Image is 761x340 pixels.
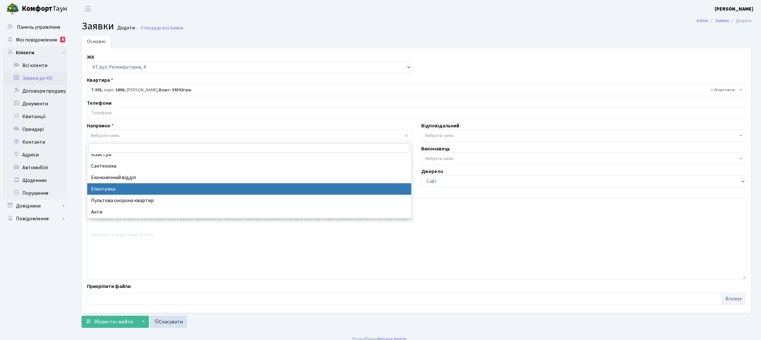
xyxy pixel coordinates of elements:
[3,34,67,46] a: Мої повідомлення6
[87,107,746,119] input: Телефони
[3,85,67,97] a: Договори продажу
[3,136,67,148] a: Контакти
[87,84,746,96] span: <b>7-355</b>, корп.: <b>1806</b>, Полішко Дмитро Валентинович, <b>Борг: 39302грн.</b>
[115,87,124,93] b: 1806
[3,110,67,123] a: Квитанції
[87,149,411,160] li: Майстри
[16,36,57,43] span: Мої повідомлення
[87,218,411,229] li: Комплексний ремонт квартир
[715,5,753,12] b: [PERSON_NAME]
[87,183,411,195] li: Електрика
[3,200,67,212] a: Довідники
[94,318,133,325] span: Зберегти і вийти
[91,87,102,93] b: 7-355
[3,123,67,136] a: Орендарі
[729,17,751,24] li: Додати
[159,87,192,93] b: Борг: 39302грн.
[3,97,67,110] a: Документи
[421,122,459,130] label: Відповідальний
[711,87,735,93] span: Видалити всі елементи
[87,172,411,183] li: Економічний відділ
[80,4,96,14] button: Переключити навігацію
[3,161,67,174] a: Автомобілі
[17,24,60,31] span: Панель управління
[169,25,183,31] span: Заявки
[3,21,67,34] a: Панель управління
[91,132,120,139] span: Вибрати запис
[687,14,761,27] nav: breadcrumb
[3,59,67,72] a: Всі клієнти
[3,212,67,225] a: Повідомлення
[87,99,112,107] label: Телефони
[3,46,67,59] a: Клієнти
[87,76,113,84] label: Квартира
[421,145,450,153] label: Виконавець
[82,316,137,328] button: Зберегти і вийти
[696,17,708,24] a: Admin
[425,132,454,139] span: Вибрати запис
[91,87,738,93] span: <b>7-355</b>, корп.: <b>1806</b>, Полішко Дмитро Валентинович, <b>Борг: 39302грн.</b>
[3,174,67,187] a: Щоденник
[425,155,454,162] span: Вибрати запис
[116,25,137,31] small: Додати .
[87,122,113,130] label: Напрямок
[421,168,443,175] label: Джерело
[82,35,111,48] a: Основні
[22,4,67,14] span: Таун
[715,17,729,24] a: Заявки
[140,25,183,31] a: Назад до всіхЗаявки
[87,195,411,206] li: Пультова охорона квартир
[22,4,52,14] b: Комфорт
[150,316,187,328] a: Скасувати
[3,148,67,161] a: Адреси
[3,72,67,85] a: Заявки до КК
[82,19,114,34] span: Заявки
[87,53,94,61] label: ЖК
[60,37,65,42] div: 6
[87,160,411,172] li: Сантехніка
[715,5,753,13] a: [PERSON_NAME]
[3,187,67,200] a: Порушення
[87,206,411,218] li: Акти
[87,283,131,290] label: Прикріпити файли
[6,3,19,15] img: logo.png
